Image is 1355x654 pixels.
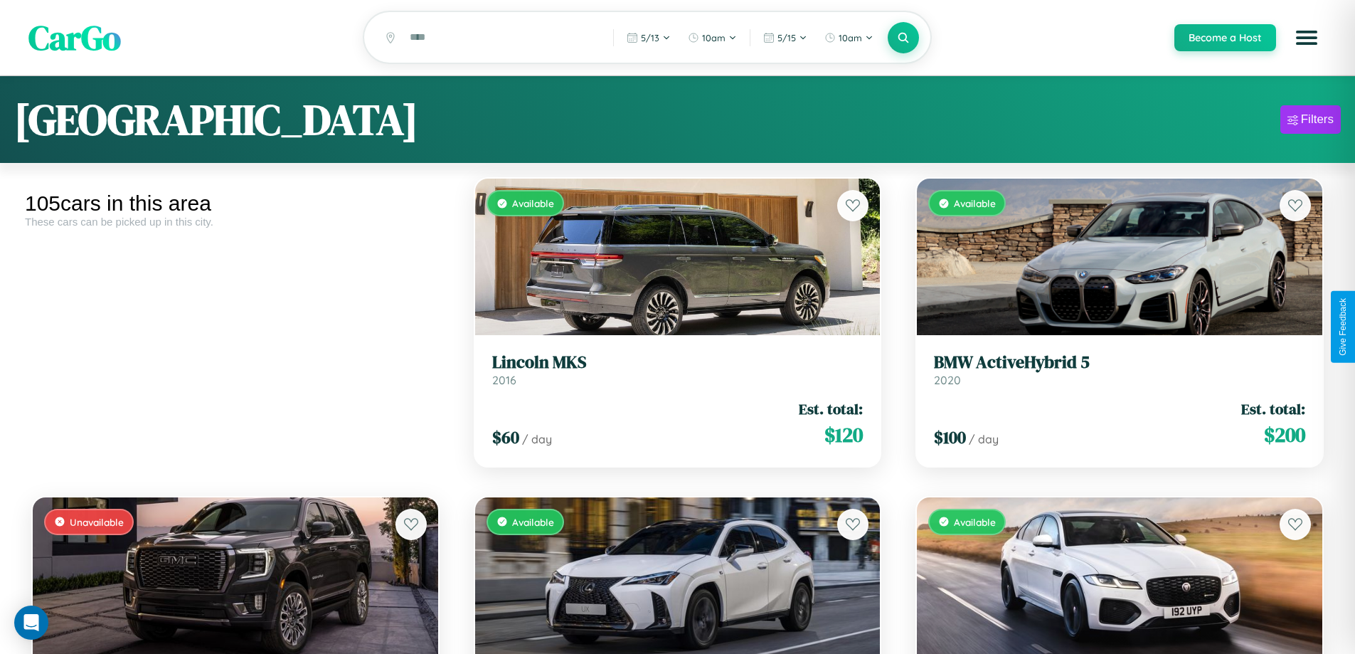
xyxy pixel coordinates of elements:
span: 10am [702,32,726,43]
span: $ 120 [824,421,863,449]
button: Open menu [1287,18,1327,58]
span: Available [512,197,554,209]
a: BMW ActiveHybrid 52020 [934,352,1305,387]
h3: BMW ActiveHybrid 5 [934,352,1305,373]
span: 5 / 13 [641,32,659,43]
a: Lincoln MKS2016 [492,352,864,387]
div: 105 cars in this area [25,191,446,216]
span: Available [512,516,554,528]
div: These cars can be picked up in this city. [25,216,446,228]
button: 5/13 [620,26,678,49]
span: $ 200 [1264,421,1305,449]
div: Filters [1301,112,1334,127]
span: Unavailable [70,516,124,528]
button: 10am [817,26,881,49]
span: / day [522,432,552,446]
button: Filters [1280,105,1341,134]
span: 2016 [492,373,516,387]
span: CarGo [28,14,121,61]
button: 5/15 [756,26,814,49]
span: 5 / 15 [777,32,796,43]
span: 10am [839,32,862,43]
span: Available [954,197,996,209]
div: Open Intercom Messenger [14,606,48,640]
span: Available [954,516,996,528]
button: Become a Host [1174,24,1276,51]
span: / day [969,432,999,446]
span: $ 100 [934,426,966,449]
span: Est. total: [799,399,863,419]
h3: Lincoln MKS [492,352,864,373]
div: Give Feedback [1338,298,1348,356]
span: $ 60 [492,426,519,449]
button: 10am [681,26,744,49]
span: 2020 [934,373,961,387]
span: Est. total: [1241,399,1305,419]
h1: [GEOGRAPHIC_DATA] [14,90,418,149]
